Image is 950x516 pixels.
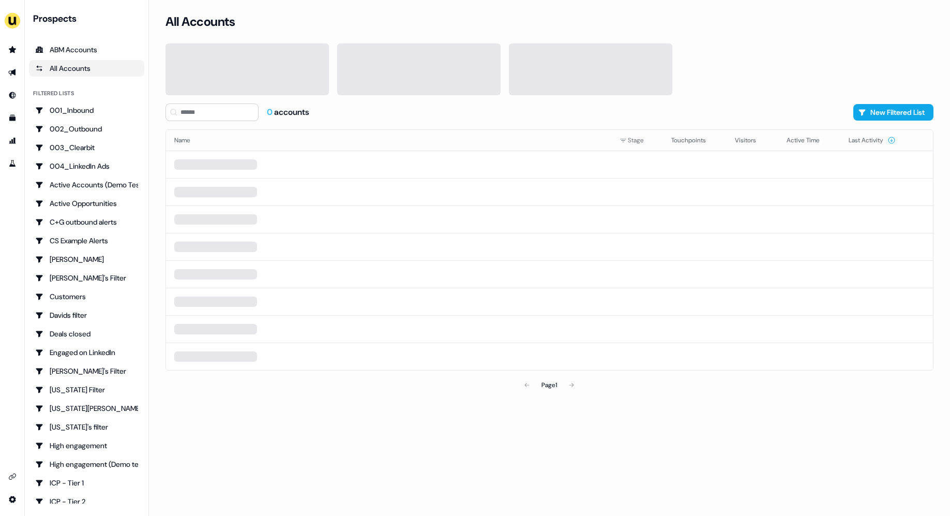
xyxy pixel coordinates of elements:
div: [US_STATE]'s filter [35,422,138,432]
div: [PERSON_NAME] [35,254,138,264]
div: ABM Accounts [35,45,138,55]
div: Active Accounts (Demo Test) [35,180,138,190]
button: Active Time [787,131,832,150]
a: Go to Georgia's filter [29,419,144,435]
div: ICP - Tier 2 [35,496,138,507]
a: ABM Accounts [29,41,144,58]
div: [US_STATE] Filter [35,385,138,395]
button: Last Activity [849,131,896,150]
div: C+G outbound alerts [35,217,138,227]
a: Go to CS Example Alerts [29,232,144,249]
a: Go to outbound experience [4,64,21,81]
div: Active Opportunities [35,198,138,209]
div: CS Example Alerts [35,235,138,246]
h3: All Accounts [165,14,235,30]
div: Customers [35,291,138,302]
div: [PERSON_NAME]'s Filter [35,366,138,376]
a: Go to ICP - Tier 1 [29,475,144,491]
a: Go to 003_Clearbit [29,139,144,156]
a: Go to attribution [4,132,21,149]
a: Go to Geneviève's Filter [29,363,144,379]
div: 004_LinkedIn Ads [35,161,138,171]
a: Go to experiments [4,155,21,172]
a: Go to 002_Outbound [29,121,144,137]
div: Page 1 [541,380,557,390]
a: Go to templates [4,110,21,126]
button: Visitors [735,131,768,150]
a: Go to Deals closed [29,326,144,342]
a: Go to Charlotte's Filter [29,270,144,286]
button: Touchpoints [671,131,718,150]
th: Name [166,130,611,151]
div: 001_Inbound [35,105,138,115]
div: ICP - Tier 1 [35,478,138,488]
a: Go to Georgia Filter [29,381,144,398]
div: [US_STATE][PERSON_NAME] [35,403,138,414]
div: Filtered lists [33,89,74,98]
div: Stage [620,135,655,145]
a: Go to Georgia Slack [29,400,144,417]
span: 0 [267,107,274,117]
div: Davids filter [35,310,138,320]
div: [PERSON_NAME]'s Filter [35,273,138,283]
a: Go to 004_LinkedIn Ads [29,158,144,174]
a: Go to High engagement (Demo testing) [29,456,144,473]
div: Prospects [33,12,144,25]
div: 003_Clearbit [35,142,138,153]
a: Go to prospects [4,41,21,58]
a: Go to Charlotte Stone [29,251,144,268]
a: Go to ICP - Tier 2 [29,493,144,510]
div: 002_Outbound [35,124,138,134]
a: Go to C+G outbound alerts [29,214,144,230]
a: Go to Active Opportunities [29,195,144,212]
a: Go to Davids filter [29,307,144,323]
a: Go to Active Accounts (Demo Test) [29,176,144,193]
a: Go to integrations [4,468,21,485]
button: New Filtered List [853,104,933,121]
div: High engagement [35,440,138,451]
a: All accounts [29,60,144,77]
a: Go to Engaged on LinkedIn [29,344,144,361]
a: Go to Customers [29,288,144,305]
div: High engagement (Demo testing) [35,459,138,469]
a: Go to 001_Inbound [29,102,144,119]
a: Go to High engagement [29,437,144,454]
div: accounts [267,107,309,118]
a: Go to integrations [4,491,21,508]
a: Go to Inbound [4,87,21,104]
div: Engaged on LinkedIn [35,347,138,358]
div: All Accounts [35,63,138,73]
div: Deals closed [35,329,138,339]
